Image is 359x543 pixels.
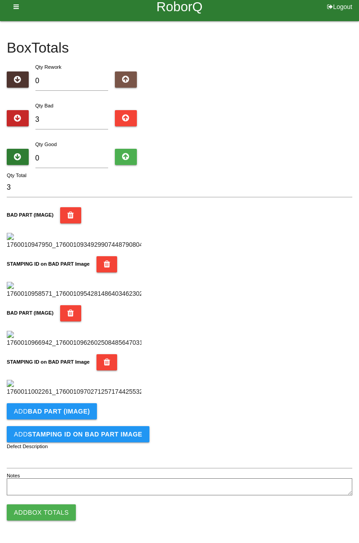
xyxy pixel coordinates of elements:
button: BAD PART (IMAGE) [60,305,81,321]
button: STAMPING ID on BAD PART Image [96,256,118,272]
img: 1760010958571_17600109542814864034623021748056.jpg [7,282,141,298]
b: STAMPING ID on BAD PART Image [28,431,142,438]
b: STAMPING ID on BAD PART Image [7,261,90,267]
button: BAD PART (IMAGE) [60,207,81,223]
label: Notes [7,472,20,480]
label: Defect Description [7,443,48,450]
label: Qty Bad [35,103,53,108]
b: STAMPING ID on BAD PART Image [7,359,90,365]
b: BAD PART (IMAGE) [28,408,90,415]
b: BAD PART (IMAGE) [7,310,53,316]
button: AddBAD PART (IMAGE) [7,403,97,419]
label: Qty Total [7,172,26,179]
button: AddBox Totals [7,504,76,521]
button: AddSTAMPING ID on BAD PART Image [7,426,149,442]
img: 1760011002261_17600109702712571744255327936655.jpg [7,380,141,396]
img: 1760010947950_1760010934929907448790804156166.jpg [7,233,141,249]
button: STAMPING ID on BAD PART Image [96,354,118,370]
img: 1760010966942_17600109626025084856470312592167.jpg [7,331,141,347]
label: Qty Good [35,142,57,147]
b: BAD PART (IMAGE) [7,212,53,218]
h4: Box Totals [7,40,352,56]
label: Qty Rework [35,64,61,70]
